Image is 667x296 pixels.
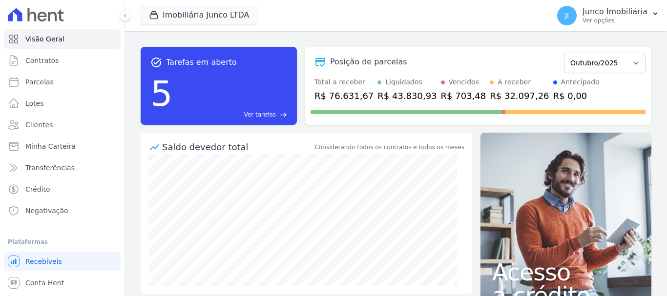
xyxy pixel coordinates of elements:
[498,77,531,87] div: A receber
[449,77,479,87] div: Vencidos
[25,278,64,288] span: Conta Hent
[25,257,62,266] span: Recebíveis
[4,51,121,70] a: Contratos
[4,252,121,271] a: Recebíveis
[25,77,54,87] span: Parcelas
[4,158,121,178] a: Transferências
[280,111,287,118] span: east
[565,12,569,19] span: JI
[561,77,600,87] div: Antecipado
[25,34,64,44] span: Visão Geral
[25,206,68,216] span: Negativação
[4,201,121,220] a: Negativação
[4,94,121,113] a: Lotes
[441,89,486,102] div: R$ 703,48
[25,163,75,173] span: Transferências
[25,184,50,194] span: Crédito
[177,110,287,119] a: Ver tarefas east
[4,137,121,156] a: Minha Carteira
[549,2,667,29] button: JI Junco Imobiliária Ver opções
[377,89,437,102] div: R$ 43.830,93
[4,273,121,293] a: Conta Hent
[150,57,162,68] span: task_alt
[492,260,640,284] span: Acesso
[25,56,59,65] span: Contratos
[162,140,313,154] div: Saldo devedor total
[166,57,237,68] span: Tarefas em aberto
[490,89,549,102] div: R$ 32.097,26
[4,72,121,92] a: Parcelas
[315,143,464,152] div: Considerando todos os contratos e todos os meses
[4,115,121,135] a: Clientes
[314,77,374,87] div: Total a receber
[4,29,121,49] a: Visão Geral
[553,89,600,102] div: R$ 0,00
[25,141,76,151] span: Minha Carteira
[141,6,257,24] button: Imobiliária Junco LTDA
[330,56,407,68] div: Posição de parcelas
[583,17,647,24] p: Ver opções
[4,179,121,199] a: Crédito
[25,120,53,130] span: Clientes
[583,7,647,17] p: Junco Imobiliária
[314,89,374,102] div: R$ 76.631,67
[8,236,117,248] div: Plataformas
[25,99,44,108] span: Lotes
[385,77,422,87] div: Liquidados
[244,110,276,119] span: Ver tarefas
[150,68,173,119] div: 5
